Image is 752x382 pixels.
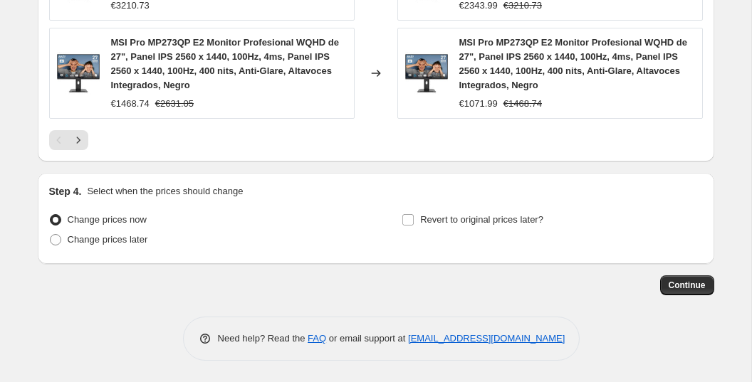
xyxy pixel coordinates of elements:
span: Continue [669,280,706,291]
span: MSI Pro MP273QP E2 Monitor Profesional WQHD de 27", Panel IPS 2560 x 1440, 100Hz, 4ms, Panel IPS ... [111,37,339,90]
span: or email support at [326,333,408,344]
span: Need help? Read the [218,333,308,344]
p: Select when the prices should change [87,184,243,198]
span: Revert to original prices later? [420,214,543,225]
button: Next [68,130,88,150]
span: Change prices later [68,234,148,245]
img: 81o0SM6EgML_80x.jpg [57,52,100,95]
a: FAQ [308,333,326,344]
strike: €1468.74 [503,97,542,111]
nav: Pagination [49,130,88,150]
button: Continue [660,275,714,295]
div: €1468.74 [111,97,150,111]
div: €1071.99 [459,97,498,111]
img: 81o0SM6EgML_80x.jpg [405,52,448,95]
span: Change prices now [68,214,147,225]
a: [EMAIL_ADDRESS][DOMAIN_NAME] [408,333,565,344]
h2: Step 4. [49,184,82,198]
span: MSI Pro MP273QP E2 Monitor Profesional WQHD de 27", Panel IPS 2560 x 1440, 100Hz, 4ms, Panel IPS ... [459,37,687,90]
strike: €2631.05 [155,97,194,111]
